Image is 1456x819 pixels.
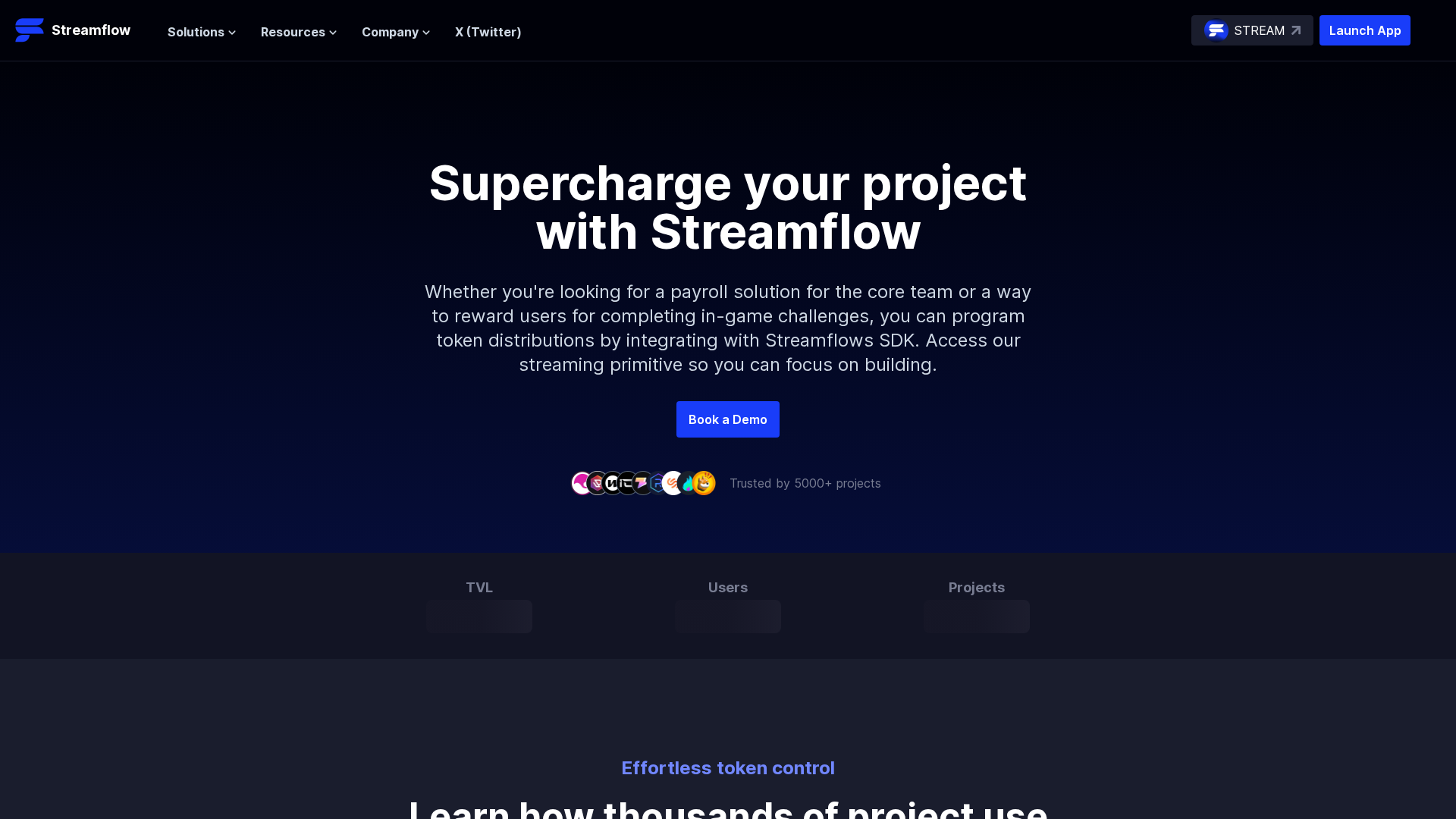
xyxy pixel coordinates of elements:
[661,471,686,494] img: company-7
[1235,21,1285,39] p: STREAM
[1319,15,1410,45] button: Launch App
[362,23,419,41] span: Company
[426,577,532,598] h3: TVL
[52,20,130,41] p: Streamflow
[402,256,1054,401] p: Whether you're looking for a payroll solution for the core team or a way to reward users for comp...
[168,23,237,41] button: Solutions
[570,471,595,494] img: company-1
[730,474,881,492] p: Trusted by 5000+ projects
[924,577,1030,598] h3: Projects
[616,471,640,494] img: company-4
[585,471,610,494] img: company-2
[387,158,1069,256] h1: Supercharge your project with Streamflow
[631,471,655,494] img: company-5
[601,471,625,494] img: company-3
[675,577,781,598] h3: Users
[1204,18,1228,42] img: streamflow-logo-circle.png
[361,756,1095,780] p: Effortless token control
[455,24,522,39] a: X (Twitter)
[676,471,701,494] img: company-8
[15,15,45,45] img: Streamflow Logo
[1291,26,1301,35] img: top-right-arrow.svg
[261,23,325,41] span: Resources
[646,471,670,494] img: company-6
[362,23,431,41] button: Company
[676,401,780,438] a: Book a Demo
[15,15,152,45] a: Streamflow
[261,23,337,41] button: Resources
[692,471,716,494] img: company-9
[1191,15,1313,45] a: STREAM
[168,23,224,41] span: Solutions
